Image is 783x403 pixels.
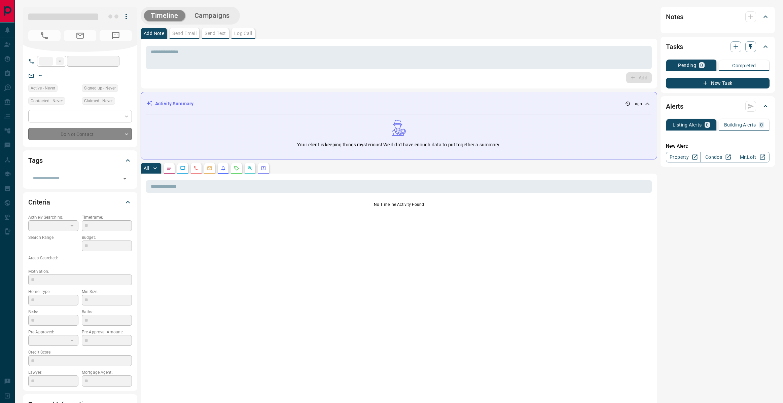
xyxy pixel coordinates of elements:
p: Activity Summary [155,100,193,107]
h2: Tasks [666,41,683,52]
p: Your client is keeping things mysterious! We didn't have enough data to put together a summary. [297,141,500,148]
p: 0 [706,122,709,127]
span: Claimed - Never [84,98,113,104]
div: Alerts [666,98,770,114]
a: Condos [700,152,735,162]
p: Credit Score: [28,349,132,355]
p: Motivation: [28,268,132,274]
svg: Calls [193,166,199,171]
a: Mr.Loft [735,152,770,162]
h2: Criteria [28,197,50,208]
div: Tasks [666,39,770,55]
span: No Email [64,30,96,41]
h2: Notes [666,11,683,22]
p: Search Range: [28,234,78,241]
a: -- [39,73,42,78]
p: Home Type: [28,289,78,295]
p: Completed [732,63,756,68]
p: 0 [700,63,703,68]
div: Notes [666,9,770,25]
span: No Number [100,30,132,41]
button: New Task [666,78,770,88]
svg: Lead Browsing Activity [180,166,185,171]
p: No Timeline Activity Found [146,201,652,208]
p: New Alert: [666,143,770,150]
span: Contacted - Never [31,98,63,104]
p: Listing Alerts [673,122,702,127]
svg: Agent Actions [261,166,266,171]
span: Signed up - Never [84,85,116,91]
span: Active - Never [31,85,55,91]
p: Pre-Approved: [28,329,78,335]
h2: Alerts [666,101,683,112]
p: Baths: [82,309,132,315]
svg: Listing Alerts [220,166,226,171]
p: Min Size: [82,289,132,295]
p: Areas Searched: [28,255,132,261]
p: -- ago [632,101,642,107]
button: Open [120,174,130,183]
p: Lawyer: [28,369,78,375]
div: Tags [28,152,132,169]
div: Criteria [28,194,132,210]
p: Building Alerts [724,122,756,127]
h2: Tags [28,155,42,166]
p: Mortgage Agent: [82,369,132,375]
svg: Opportunities [247,166,253,171]
p: Pending [678,63,696,68]
div: Activity Summary-- ago [146,98,651,110]
p: Budget: [82,234,132,241]
p: Actively Searching: [28,214,78,220]
p: -- - -- [28,241,78,252]
svg: Requests [234,166,239,171]
p: 0 [760,122,763,127]
a: Property [666,152,701,162]
p: Timeframe: [82,214,132,220]
svg: Emails [207,166,212,171]
button: Timeline [144,10,185,21]
p: Pre-Approval Amount: [82,329,132,335]
p: Add Note [144,31,164,36]
p: Beds: [28,309,78,315]
div: Do Not Contact [28,128,132,140]
svg: Notes [167,166,172,171]
span: No Number [28,30,61,41]
p: All [144,166,149,171]
button: Campaigns [188,10,237,21]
